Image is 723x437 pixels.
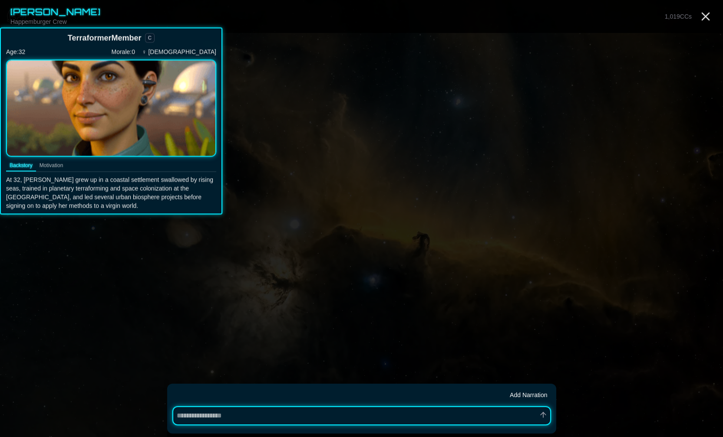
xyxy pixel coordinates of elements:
[36,160,67,172] button: Motivation
[506,389,551,401] button: Add Narration
[145,33,155,43] span: C
[661,10,695,23] button: 1,019CCs
[699,10,713,23] a: Close
[142,48,216,56] p: ♀ [DEMOGRAPHIC_DATA]
[10,7,101,17] span: [PERSON_NAME]
[112,48,135,56] p: Morale: 0
[68,32,142,44] h2: Terraformer Member
[6,176,216,210] p: At 32, [PERSON_NAME] grew up in a coastal settlement swallowed by rising seas, trained in planeta...
[6,48,25,56] p: Age: 32
[665,13,692,20] span: 1,019 CCs
[6,60,216,157] img: Juno Ulrich
[6,160,36,172] button: Backstory
[10,18,67,25] span: Happemburger Crew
